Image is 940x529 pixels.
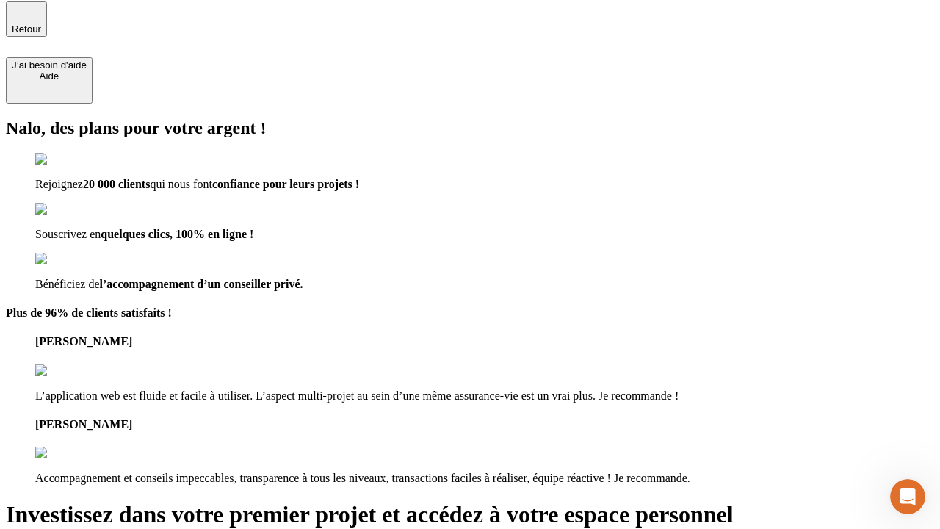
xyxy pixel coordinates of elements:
[35,389,934,403] p: L’application web est fluide et facile à utiliser. L’aspect multi-projet au sein d’une même assur...
[12,71,87,82] div: Aide
[12,24,41,35] span: Retour
[35,447,108,460] img: reviews stars
[35,178,83,190] span: Rejoignez
[35,418,934,431] h4: [PERSON_NAME]
[12,60,87,71] div: J’ai besoin d'aide
[6,501,934,528] h1: Investissez dans votre premier projet et accédez à votre espace personnel
[100,278,303,290] span: l’accompagnement d’un conseiller privé.
[101,228,253,240] span: quelques clics, 100% en ligne !
[35,253,98,266] img: checkmark
[35,278,100,290] span: Bénéficiez de
[35,364,108,378] img: reviews stars
[83,178,151,190] span: 20 000 clients
[890,479,925,514] iframe: Intercom live chat
[6,118,934,138] h2: Nalo, des plans pour votre argent !
[35,335,934,348] h4: [PERSON_NAME]
[6,306,934,320] h4: Plus de 96% de clients satisfaits !
[35,472,934,485] p: Accompagnement et conseils impeccables, transparence à tous les niveaux, transactions faciles à r...
[35,153,98,166] img: checkmark
[35,228,101,240] span: Souscrivez en
[6,57,93,104] button: J’ai besoin d'aideAide
[150,178,211,190] span: qui nous font
[212,178,359,190] span: confiance pour leurs projets !
[6,1,47,37] button: Retour
[35,203,98,216] img: checkmark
